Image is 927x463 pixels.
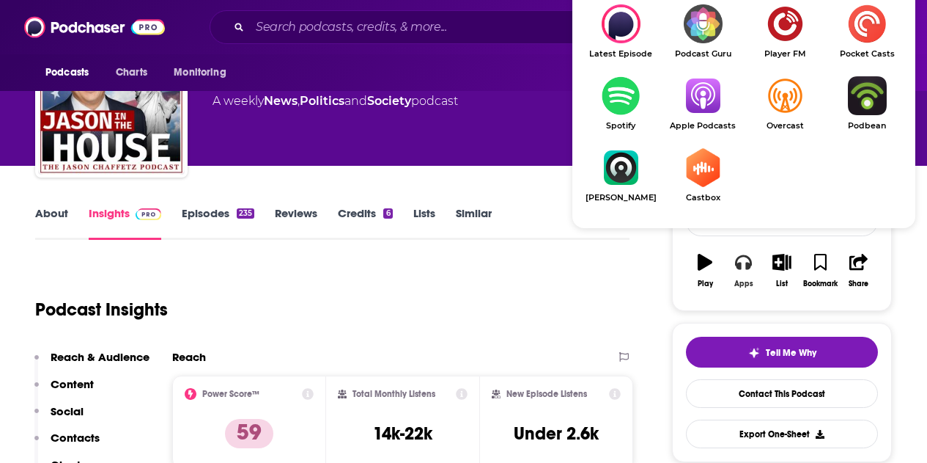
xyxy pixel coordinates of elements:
div: Search podcasts, credits, & more... [210,10,761,44]
p: Reach & Audience [51,350,149,364]
span: Latest Episode [580,49,662,59]
div: Apps [734,280,753,288]
span: Podcasts [45,62,89,83]
p: Contacts [51,431,100,445]
a: About [35,206,68,240]
p: Content [51,377,94,391]
a: Society [367,94,411,108]
span: Spotify [580,121,662,131]
a: Contact This Podcast [686,379,878,408]
a: Apple PodcastsApple Podcasts [662,76,744,131]
button: open menu [163,59,245,87]
button: Bookmark [801,244,839,297]
span: Charts [116,62,147,83]
div: 6 [383,208,392,219]
a: News [264,94,298,108]
a: Politics [300,94,344,108]
span: Apple Podcasts [662,121,744,131]
button: Reach & Audience [34,350,149,377]
span: and [344,94,367,108]
img: tell me why sparkle [748,347,760,359]
img: Podchaser - Follow, Share and Rate Podcasts [24,13,165,41]
a: Similar [456,206,492,240]
p: 59 [225,419,273,448]
a: PodbeanPodbean [826,76,908,131]
button: List [763,244,801,297]
button: Contacts [34,431,100,458]
a: Reviews [275,206,317,240]
span: Player FM [744,49,826,59]
a: Lists [413,206,435,240]
div: 235 [237,208,254,219]
span: [PERSON_NAME] [580,193,662,203]
a: Podcast GuruPodcast Guru [662,4,744,59]
a: OvercastOvercast [744,76,826,131]
span: Pocket Casts [826,49,908,59]
h2: New Episode Listens [506,389,587,399]
a: Charts [106,59,156,87]
div: Share [849,280,868,288]
div: Jason in the House on Latest Episode [580,4,662,59]
button: open menu [35,59,108,87]
button: Social [34,404,84,431]
span: Tell Me Why [766,347,816,359]
div: List [776,280,788,288]
input: Search podcasts, credits, & more... [250,15,628,39]
a: Credits6 [338,206,392,240]
button: Play [686,244,724,297]
h1: Podcast Insights [35,299,168,321]
span: Castbox [662,193,744,203]
span: Podcast Guru [662,49,744,59]
h2: Power Score™ [202,389,259,399]
span: Overcast [744,121,826,131]
a: CastboxCastbox [662,148,744,203]
a: Player FMPlayer FM [744,4,826,59]
div: A weekly podcast [213,92,458,110]
span: Monitoring [174,62,226,83]
button: Apps [724,244,762,297]
a: Episodes235 [182,206,254,240]
button: Content [34,377,94,404]
h2: Reach [172,350,206,364]
button: Export One-Sheet [686,420,878,448]
div: Play [698,280,713,288]
span: Podbean [826,121,908,131]
a: SpotifySpotify [580,76,662,131]
a: InsightsPodchaser Pro [89,206,161,240]
p: Social [51,404,84,418]
h3: 14k-22k [373,423,432,445]
h2: Total Monthly Listens [352,389,435,399]
a: Pocket CastsPocket Casts [826,4,908,59]
h3: Under 2.6k [514,423,599,445]
a: Castro[PERSON_NAME] [580,148,662,203]
button: tell me why sparkleTell Me Why [686,337,878,368]
img: Podchaser Pro [136,208,161,220]
img: Jason in the House [38,28,185,175]
span: , [298,94,300,108]
button: Share [840,244,878,297]
div: Bookmark [803,280,838,288]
